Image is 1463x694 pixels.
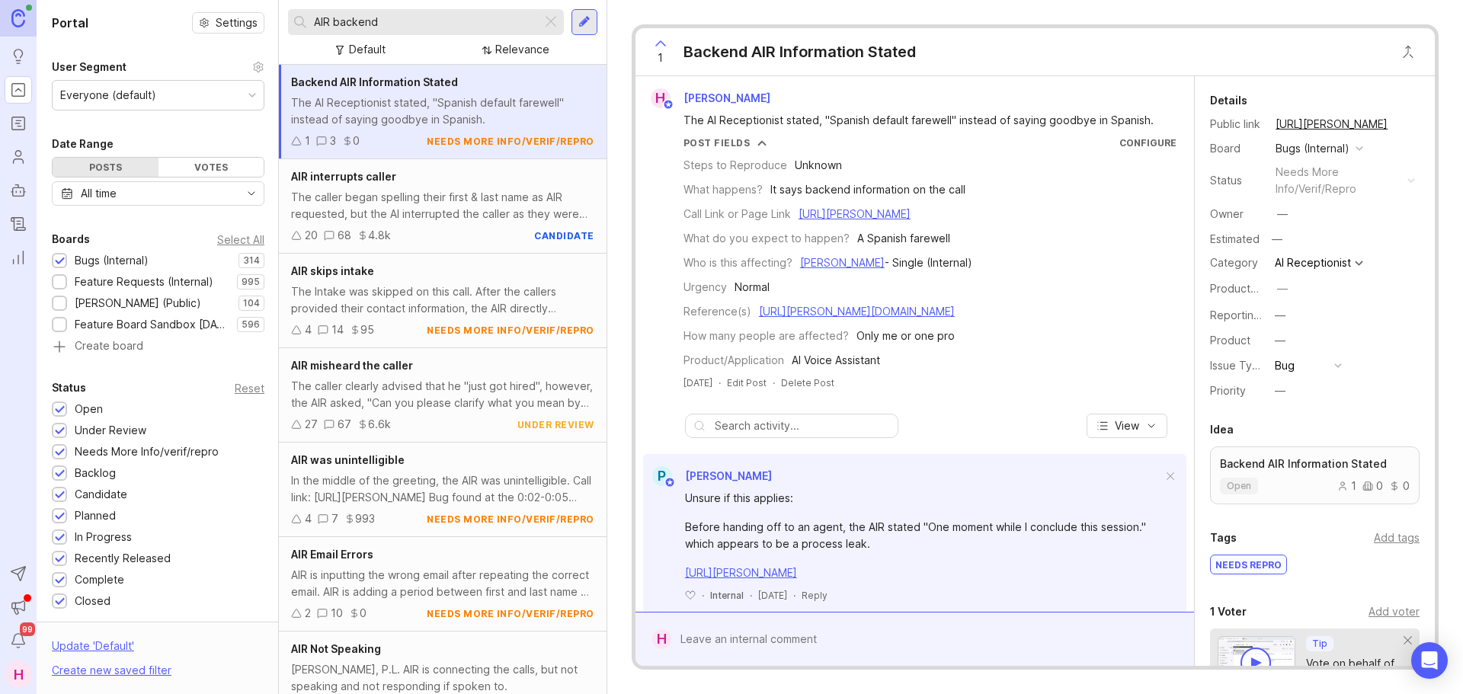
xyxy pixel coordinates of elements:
div: 3 [330,133,336,149]
div: Add tags [1374,529,1420,546]
div: Reset [235,384,264,392]
div: under review [517,418,594,431]
div: needs more info/verif/repro [427,513,594,526]
div: 1 [305,133,310,149]
div: Normal [735,279,770,296]
p: 995 [242,276,260,288]
svg: toggle icon [239,187,264,200]
div: 6.6k [368,416,391,433]
div: Category [1210,254,1263,271]
p: 596 [242,318,260,331]
span: 1 [658,50,663,66]
label: Product [1210,334,1250,347]
div: 0 [1362,481,1383,491]
div: Vote on behalf of your users [1306,655,1404,689]
div: Product/Application [683,352,784,369]
span: Settings [216,15,258,30]
div: User Segment [52,58,126,76]
span: [PERSON_NAME] [685,469,772,482]
div: Unknown [795,157,842,174]
div: Public link [1210,116,1263,133]
div: Urgency [683,279,727,296]
button: Send to Autopilot [5,560,32,587]
div: Board [1210,140,1263,157]
button: Post Fields [683,136,767,149]
div: Feature Board Sandbox [DATE] [75,316,229,333]
div: In Progress [75,529,132,545]
a: H[PERSON_NAME] [642,88,783,108]
div: 0 [360,605,367,622]
div: NEEDS REPRO [1211,555,1286,574]
div: Only me or one pro [856,328,955,344]
button: Settings [192,12,264,34]
div: AI Voice Assistant [792,352,880,369]
div: 67 [338,416,351,433]
div: Recently Released [75,550,171,567]
img: member badge [664,477,675,488]
div: needs more info/verif/repro [427,324,594,337]
div: Steps to Reproduce [683,157,787,174]
div: Bugs (Internal) [1276,140,1349,157]
div: Under Review [75,422,146,439]
time: [DATE] [758,590,787,601]
div: 68 [338,227,351,244]
div: The Intake was skipped on this call. After the callers provided their contact information, the AI... [291,283,594,317]
span: AIR interrupts caller [291,170,396,183]
div: Status [1210,172,1263,189]
label: Issue Type [1210,359,1266,372]
span: Backend AIR Information Stated [291,75,458,88]
div: Tags [1210,529,1237,547]
button: ProductboardID [1273,279,1292,299]
div: 4 [305,321,312,338]
div: Reference(s) [683,303,751,320]
a: AIR misheard the callerThe caller clearly advised that he "just got hired", however, the AIR aske... [279,348,607,443]
div: Posts [53,158,158,177]
a: [URL][PERSON_NAME] [1271,114,1392,134]
p: 314 [243,254,260,267]
span: [PERSON_NAME] [683,91,770,104]
div: Boards [52,230,90,248]
div: Candidate [75,486,127,503]
div: needs more info/verif/repro [427,607,594,620]
div: Internal [710,589,744,602]
div: Feature Requests (Internal) [75,273,213,290]
div: — [1275,382,1285,399]
div: Backend AIR Information Stated [683,41,916,62]
div: Reply [802,589,828,602]
div: Backlog [75,465,116,481]
div: Votes [158,158,264,177]
a: Configure [1119,137,1176,149]
div: What happens? [683,181,763,198]
button: Close button [1393,37,1423,67]
img: video-thumbnail-vote-d41b83416815613422e2ca741bf692cc.jpg [1218,636,1295,687]
p: 104 [243,297,260,309]
div: 0 [353,133,360,149]
div: Bug [1275,357,1295,374]
div: H [651,88,671,108]
div: 1 Voter [1210,603,1247,621]
div: · [750,589,752,602]
input: Search... [314,14,536,30]
div: H [5,660,32,688]
div: needs more info/verif/repro [1276,164,1401,197]
div: Post Fields [683,136,751,149]
div: AIR is inputting the wrong email after repeating the correct email. AIR is adding a period betwee... [291,567,594,600]
div: What do you expect to happen? [683,230,850,247]
a: Autopilot [5,177,32,204]
div: Idea [1210,421,1234,439]
div: Unsure if this applies: [685,490,1162,507]
div: A Spanish farewell [857,230,950,247]
div: Create new saved filter [52,662,171,679]
div: 0 [1389,481,1410,491]
div: Open [75,401,103,417]
a: [DATE] [683,376,712,389]
div: It says backend information on the call [770,181,965,198]
div: The AI Receptionist stated, "Spanish default farewell" instead of saying goodbye in Spanish. [683,112,1164,129]
div: Owner [1210,206,1263,222]
a: Create board [52,341,264,354]
div: AI Receptionist [1275,257,1351,268]
div: — [1275,307,1285,324]
button: Announcements [5,593,32,621]
a: [PERSON_NAME] [800,256,885,269]
img: member badge [662,99,674,110]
